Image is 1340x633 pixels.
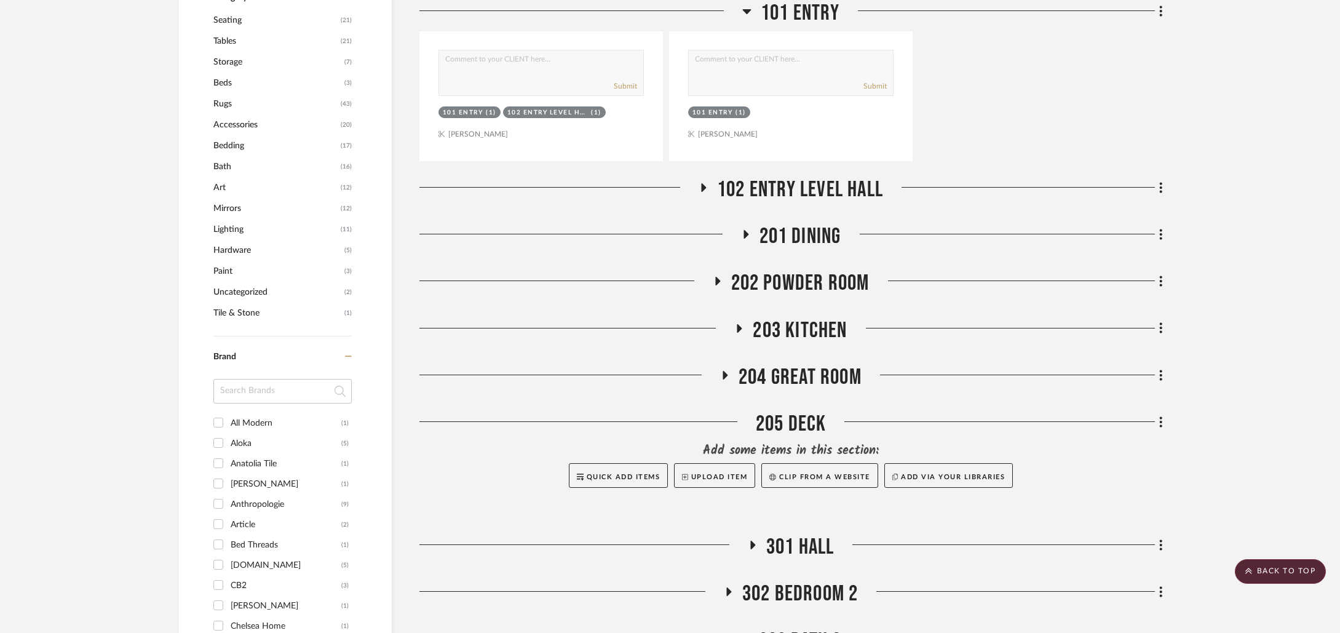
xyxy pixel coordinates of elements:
[341,10,352,30] span: (21)
[341,474,349,494] div: (1)
[231,555,341,575] div: [DOMAIN_NAME]
[731,270,870,297] span: 202 POWDER ROOM
[231,576,341,595] div: CB2
[231,434,341,453] div: Aloka
[674,463,755,488] button: Upload Item
[419,442,1163,460] div: Add some items in this section:
[692,108,733,117] div: 101 ENTRY
[341,157,352,177] span: (16)
[213,219,338,240] span: Lighting
[341,199,352,218] span: (12)
[231,474,341,494] div: [PERSON_NAME]
[213,177,338,198] span: Art
[344,282,352,302] span: (2)
[231,413,341,433] div: All Modern
[761,463,878,488] button: Clip from a website
[688,20,894,44] div: [PERSON_NAME]: Liked this item.
[863,81,887,92] button: Submit
[766,534,835,560] span: 301 HALL
[344,73,352,93] span: (3)
[341,454,349,474] div: (1)
[739,364,862,391] span: 204 GREAT ROOM
[231,454,341,474] div: Anatolia Tile
[341,413,349,433] div: (1)
[591,108,601,117] div: (1)
[341,178,352,197] span: (12)
[341,31,352,51] span: (21)
[341,535,349,555] div: (1)
[735,108,746,117] div: (1)
[213,94,338,114] span: Rugs
[341,136,352,156] span: (17)
[759,223,841,250] span: 201 DINING
[213,303,341,324] span: Tile & Stone
[753,317,847,344] span: 203 KITCHEN
[486,108,496,117] div: (1)
[341,434,349,453] div: (5)
[213,52,341,73] span: Storage
[231,596,341,616] div: [PERSON_NAME]
[1235,559,1326,584] scroll-to-top-button: BACK TO TOP
[341,94,352,114] span: (43)
[717,177,883,203] span: 102 ENTRY LEVEL HALL
[344,52,352,72] span: (7)
[231,495,341,514] div: Anthropologie
[569,463,668,488] button: Quick Add Items
[213,261,341,282] span: Paint
[341,576,349,595] div: (3)
[443,108,483,117] div: 101 ENTRY
[213,10,338,31] span: Seating
[213,282,341,303] span: Uncategorized
[213,198,338,219] span: Mirrors
[614,81,637,92] button: Submit
[213,240,341,261] span: Hardware
[213,73,341,94] span: Beds
[341,495,349,514] div: (9)
[742,581,858,607] span: 302 BEDROOM 2
[213,352,236,361] span: Brand
[344,303,352,323] span: (1)
[213,31,338,52] span: Tables
[341,220,352,239] span: (11)
[213,114,338,135] span: Accessories
[507,108,589,117] div: 102 ENTRY LEVEL HALL
[884,463,1013,488] button: Add via your libraries
[341,115,352,135] span: (20)
[438,20,644,44] div: [PERSON_NAME]: Liked this item.
[341,515,349,535] div: (2)
[213,156,338,177] span: Bath
[231,515,341,535] div: Article
[341,555,349,575] div: (5)
[587,474,660,480] span: Quick Add Items
[344,241,352,260] span: (5)
[341,596,349,616] div: (1)
[344,261,352,281] span: (3)
[213,135,338,156] span: Bedding
[213,379,352,404] input: Search Brands
[231,535,341,555] div: Bed Threads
